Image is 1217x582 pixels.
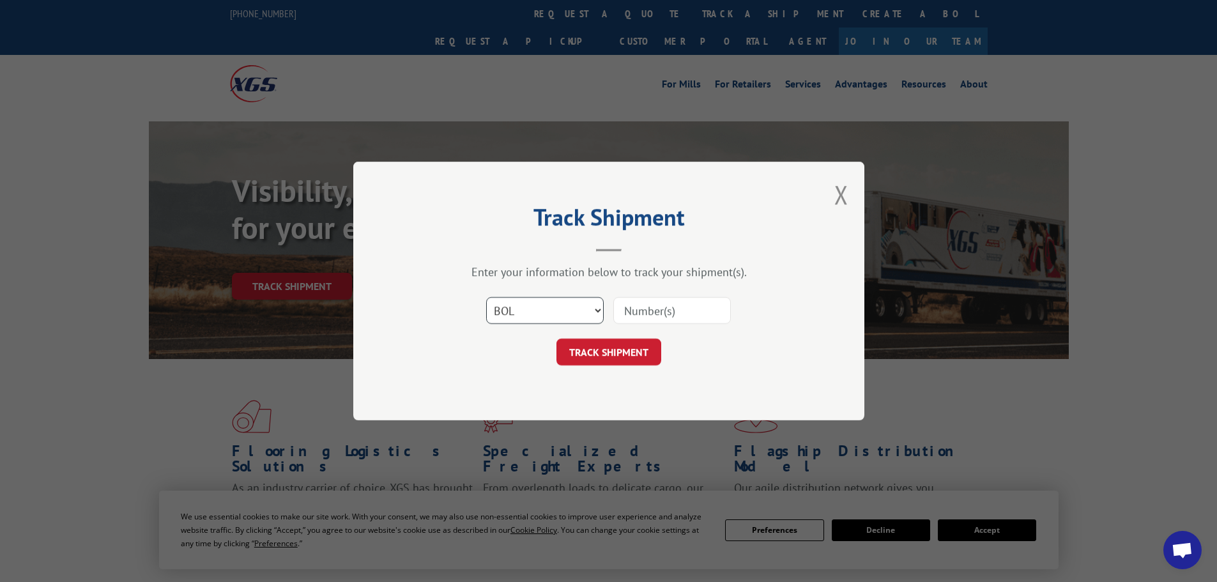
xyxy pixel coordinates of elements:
div: Open chat [1163,531,1202,569]
h2: Track Shipment [417,208,800,233]
div: Enter your information below to track your shipment(s). [417,264,800,279]
button: TRACK SHIPMENT [556,339,661,365]
input: Number(s) [613,297,731,324]
button: Close modal [834,178,848,211]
